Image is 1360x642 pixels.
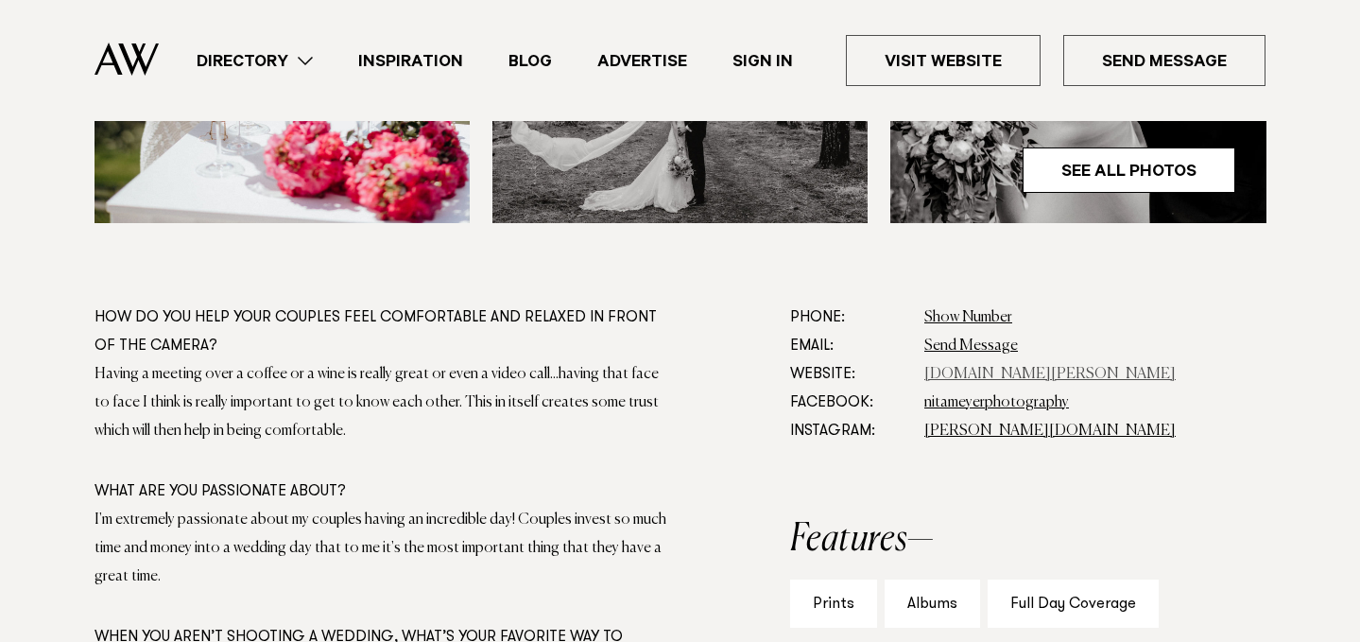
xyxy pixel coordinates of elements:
[95,304,668,360] div: How do you help your couples feel comfortable and relaxed in front of the camera?
[174,48,336,74] a: Directory
[790,304,909,332] dt: Phone:
[1063,35,1265,86] a: Send Message
[790,580,877,628] div: Prints
[95,43,159,76] img: Auckland Weddings Logo
[95,506,668,591] div: I'm extremely passionate about my couples having an incredible day! Couples invest so much time a...
[95,360,668,445] div: Having a meeting over a coffee or a wine is really great or even a video call...having that face ...
[575,48,710,74] a: Advertise
[924,338,1018,354] a: Send Message
[790,389,909,417] dt: Facebook:
[924,310,1012,325] a: Show Number
[710,48,816,74] a: Sign In
[336,48,486,74] a: Inspiration
[790,332,909,360] dt: Email:
[846,35,1041,86] a: Visit Website
[885,580,980,628] div: Albums
[988,580,1159,628] div: Full Day Coverage
[95,477,668,506] div: What are you passionate about?
[790,360,909,389] dt: Website:
[486,48,575,74] a: Blog
[924,367,1176,382] a: [DOMAIN_NAME][PERSON_NAME]
[924,395,1069,410] a: nitameyerphotography
[790,521,1265,559] h2: Features
[924,424,1176,439] a: [PERSON_NAME][DOMAIN_NAME]
[1023,147,1235,193] a: See All Photos
[790,417,909,445] dt: Instagram:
